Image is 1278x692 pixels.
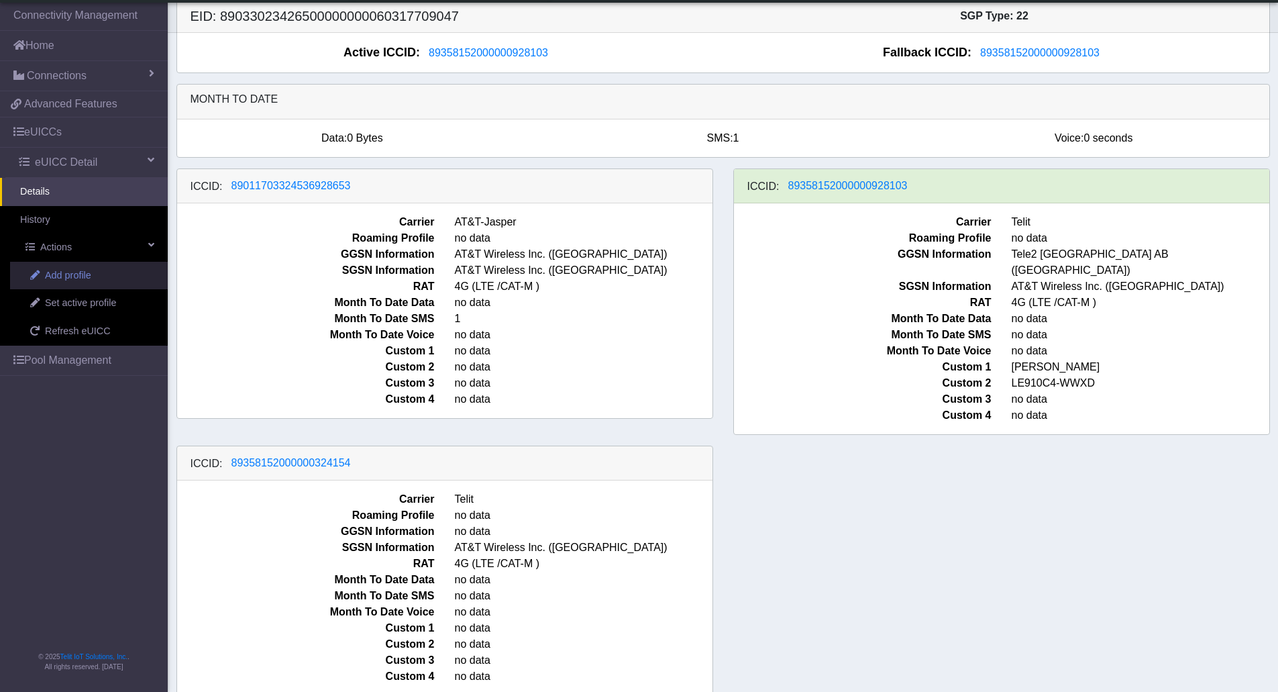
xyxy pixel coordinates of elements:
[27,68,87,84] span: Connections
[167,230,445,246] span: Roaming Profile
[724,343,1002,359] span: Month To Date Voice
[167,652,445,669] span: Custom 3
[24,96,117,112] span: Advanced Features
[445,214,723,230] span: AT&T-Jasper
[191,93,1256,105] h6: Month to date
[706,132,733,144] span: SMS:
[167,391,445,407] span: Custom 4
[420,44,557,62] button: 89358152000000928103
[167,375,445,391] span: Custom 3
[883,44,971,62] span: Fallback ICCID:
[724,230,1002,246] span: Roaming Profile
[445,295,723,311] span: no data
[40,240,72,255] span: Actions
[167,311,445,327] span: Month To Date SMS
[231,457,351,468] span: 89358152000000324154
[223,177,360,195] button: 89011703324536928653
[10,262,168,290] a: Add profile
[724,375,1002,391] span: Custom 2
[445,524,723,540] span: no data
[167,507,445,524] span: Roaming Profile
[5,148,168,177] a: eUICC Detail
[724,214,1002,230] span: Carrier
[724,279,1002,295] span: SGSN Information
[445,343,723,359] span: no data
[167,572,445,588] span: Month To Date Data
[5,234,168,262] a: Actions
[1055,132,1084,144] span: Voice:
[445,359,723,375] span: no data
[167,524,445,540] span: GGSN Information
[445,556,723,572] span: 4G (LTE /CAT-M )
[35,154,97,170] span: eUICC Detail
[445,230,723,246] span: no data
[167,262,445,279] span: SGSN Information
[971,44,1108,62] button: 89358152000000928103
[167,588,445,604] span: Month To Date SMS
[10,317,168,346] a: Refresh eUICC
[445,636,723,652] span: no data
[445,491,723,507] span: Telit
[167,359,445,375] span: Custom 2
[733,132,739,144] span: 1
[167,540,445,556] span: SGSN Information
[445,620,723,636] span: no data
[980,47,1100,58] span: 89358152000000928103
[445,375,723,391] span: no data
[180,8,723,24] h5: EID: 89033023426500000000060317709047
[167,669,445,685] span: Custom 4
[1083,132,1132,144] span: 0 seconds
[724,327,1002,343] span: Month To Date SMS
[167,604,445,620] span: Month To Date Voice
[191,457,223,470] h6: ICCID:
[780,177,916,195] button: 89358152000000928103
[321,132,347,144] span: Data:
[223,454,360,472] button: 89358152000000324154
[45,324,111,339] span: Refresh eUICC
[347,132,382,144] span: 0 Bytes
[445,652,723,669] span: no data
[445,391,723,407] span: no data
[724,391,1002,407] span: Custom 3
[167,491,445,507] span: Carrier
[747,180,780,193] h6: ICCID:
[960,10,1028,21] span: SGP Type: 22
[191,180,223,193] h6: ICCID:
[445,572,723,588] span: no data
[445,311,723,327] span: 1
[724,246,1002,279] span: GGSN Information
[788,180,908,191] span: 89358152000000928103
[167,556,445,572] span: RAT
[167,279,445,295] span: RAT
[445,327,723,343] span: no data
[167,327,445,343] span: Month To Date Voice
[445,262,723,279] span: AT&T Wireless Inc. ([GEOGRAPHIC_DATA])
[445,540,723,556] span: AT&T Wireless Inc. ([GEOGRAPHIC_DATA])
[445,604,723,620] span: no data
[45,296,116,311] span: Set active profile
[429,47,548,58] span: 89358152000000928103
[724,295,1002,311] span: RAT
[167,295,445,311] span: Month To Date Data
[724,407,1002,424] span: Custom 4
[167,636,445,652] span: Custom 2
[445,669,723,685] span: no data
[167,214,445,230] span: Carrier
[167,343,445,359] span: Custom 1
[167,620,445,636] span: Custom 1
[445,507,723,524] span: no data
[445,246,723,262] span: AT&T Wireless Inc. ([GEOGRAPHIC_DATA])
[445,588,723,604] span: no data
[724,311,1002,327] span: Month To Date Data
[10,289,168,317] a: Set active profile
[343,44,420,62] span: Active ICCID:
[231,180,351,191] span: 89011703324536928653
[45,268,91,283] span: Add profile
[167,246,445,262] span: GGSN Information
[60,653,127,660] a: Telit IoT Solutions, Inc.
[724,359,1002,375] span: Custom 1
[445,279,723,295] span: 4G (LTE /CAT-M )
